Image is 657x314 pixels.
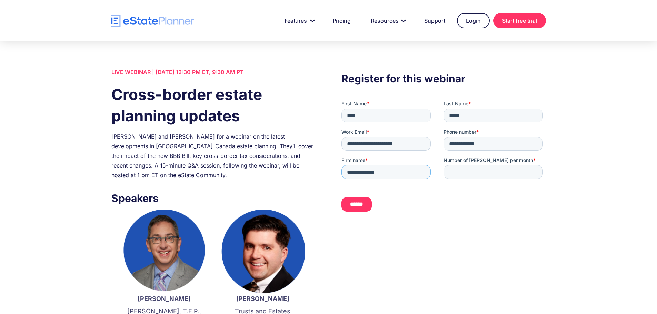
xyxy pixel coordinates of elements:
strong: [PERSON_NAME] [236,295,289,302]
div: LIVE WEBINAR | [DATE] 12:30 PM ET, 9:30 AM PT [111,67,316,77]
strong: [PERSON_NAME] [138,295,191,302]
a: Resources [362,14,412,28]
a: home [111,15,194,27]
h3: Speakers [111,190,316,206]
a: Start free trial [493,13,546,28]
iframe: Form 0 [341,100,546,217]
h3: Register for this webinar [341,71,546,87]
a: Login [457,13,490,28]
div: [PERSON_NAME] and [PERSON_NAME] for a webinar on the latest developments in [GEOGRAPHIC_DATA]-Can... [111,132,316,180]
a: Support [416,14,454,28]
a: Pricing [324,14,359,28]
h1: Cross-border estate planning updates [111,84,316,126]
a: Features [276,14,321,28]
